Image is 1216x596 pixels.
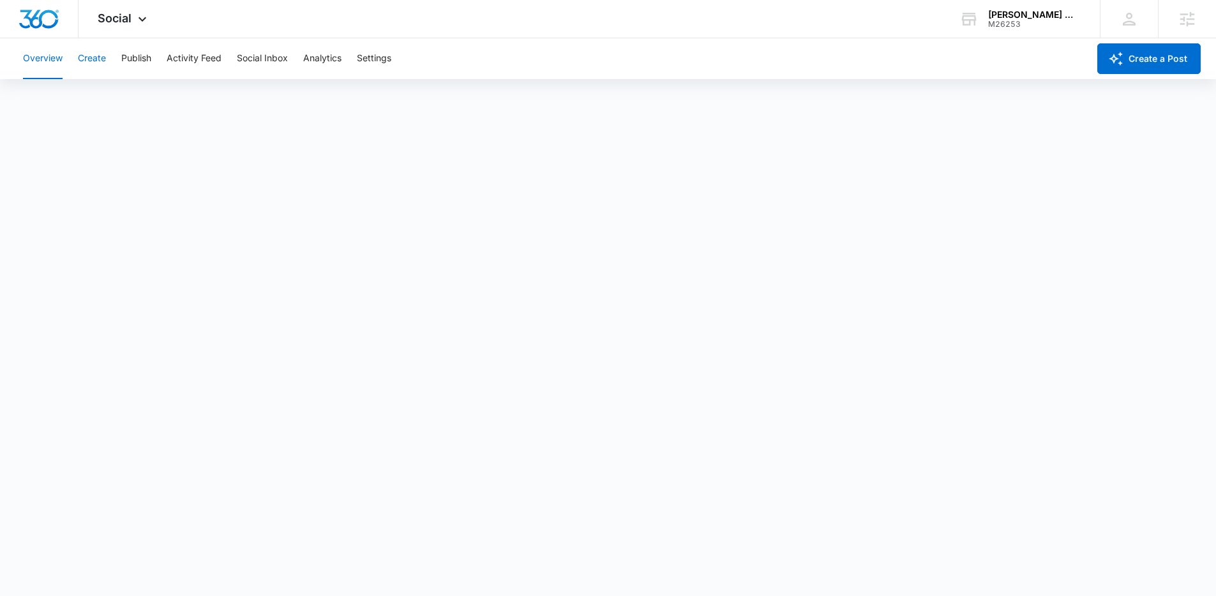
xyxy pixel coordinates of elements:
button: Publish [121,38,151,79]
button: Activity Feed [167,38,221,79]
button: Social Inbox [237,38,288,79]
button: Create a Post [1097,43,1201,74]
button: Settings [357,38,391,79]
button: Analytics [303,38,342,79]
div: account id [988,20,1081,29]
span: Social [98,11,131,25]
button: Create [78,38,106,79]
div: account name [988,10,1081,20]
button: Overview [23,38,63,79]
